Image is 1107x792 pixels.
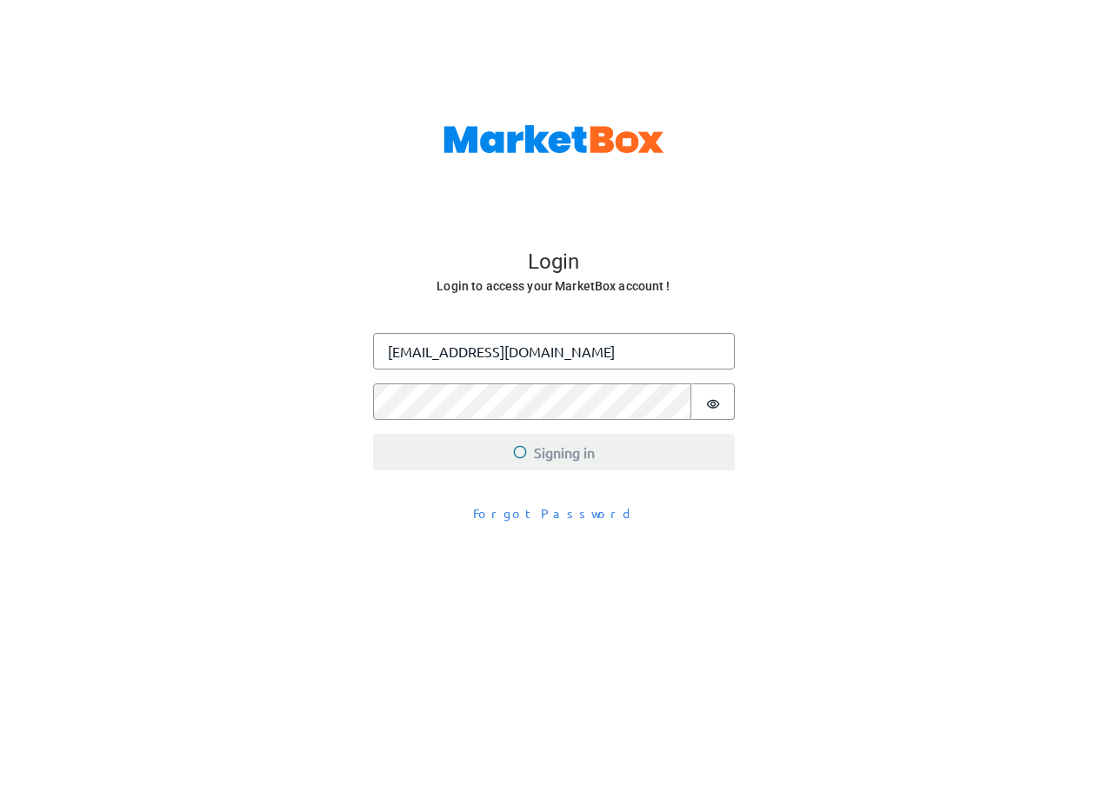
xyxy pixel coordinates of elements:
[375,276,733,297] h6: Login to access your MarketBox account !
[373,434,735,470] button: Signing in
[443,125,664,153] img: MarketBox logo
[462,498,646,529] button: Forgot Password
[375,250,733,276] h4: Login
[691,383,735,420] button: Show password
[373,333,735,369] input: Enter your email
[513,442,595,463] span: Signing in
